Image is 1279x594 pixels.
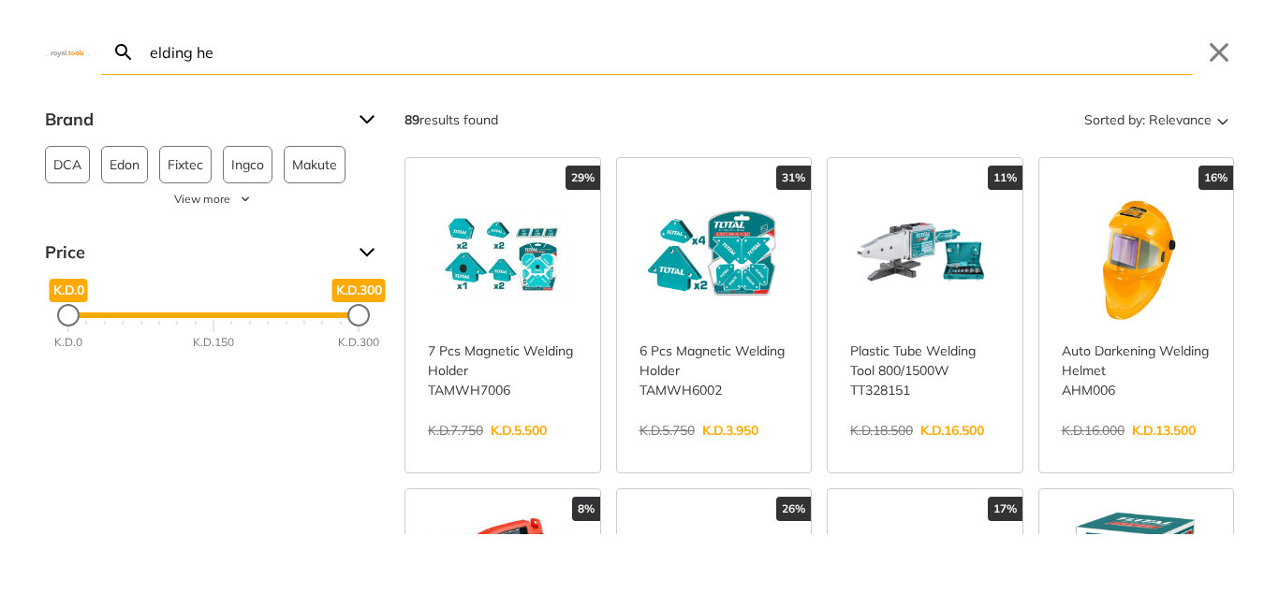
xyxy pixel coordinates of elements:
span: Fixtec [168,147,203,182]
button: Makute [284,146,345,183]
button: Close [1204,37,1234,67]
span: Relevance [1149,105,1212,135]
div: K.D.300 [338,334,379,351]
div: K.D.0 [54,334,82,351]
span: View more [174,191,230,208]
button: View more [45,191,382,208]
span: Ingco [231,147,264,182]
span: Makute [292,147,337,182]
strong: 89 [404,111,419,128]
input: Search… [146,30,1193,74]
div: 31% [776,166,811,190]
span: Price [45,238,345,268]
span: Brand [45,105,345,135]
button: Sorted by:Relevance Sort [1081,105,1234,135]
svg: Sort [1212,109,1234,131]
div: 11% [988,166,1022,190]
span: DCA [53,147,81,182]
div: Minimum Price [57,304,80,326]
div: 16% [1198,166,1233,190]
button: Fixtec [159,146,212,183]
div: 8% [572,497,600,521]
div: 26% [776,497,811,521]
button: DCA [45,146,90,183]
div: 17% [988,497,1022,521]
span: Edon [110,147,140,182]
div: K.D.150 [193,334,234,351]
div: results found [404,105,498,135]
img: Close [45,48,90,56]
div: Maximum Price [347,304,370,326]
button: Ingco [223,146,272,183]
svg: Search [112,41,135,64]
button: Edon [101,146,148,183]
div: 29% [566,166,600,190]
